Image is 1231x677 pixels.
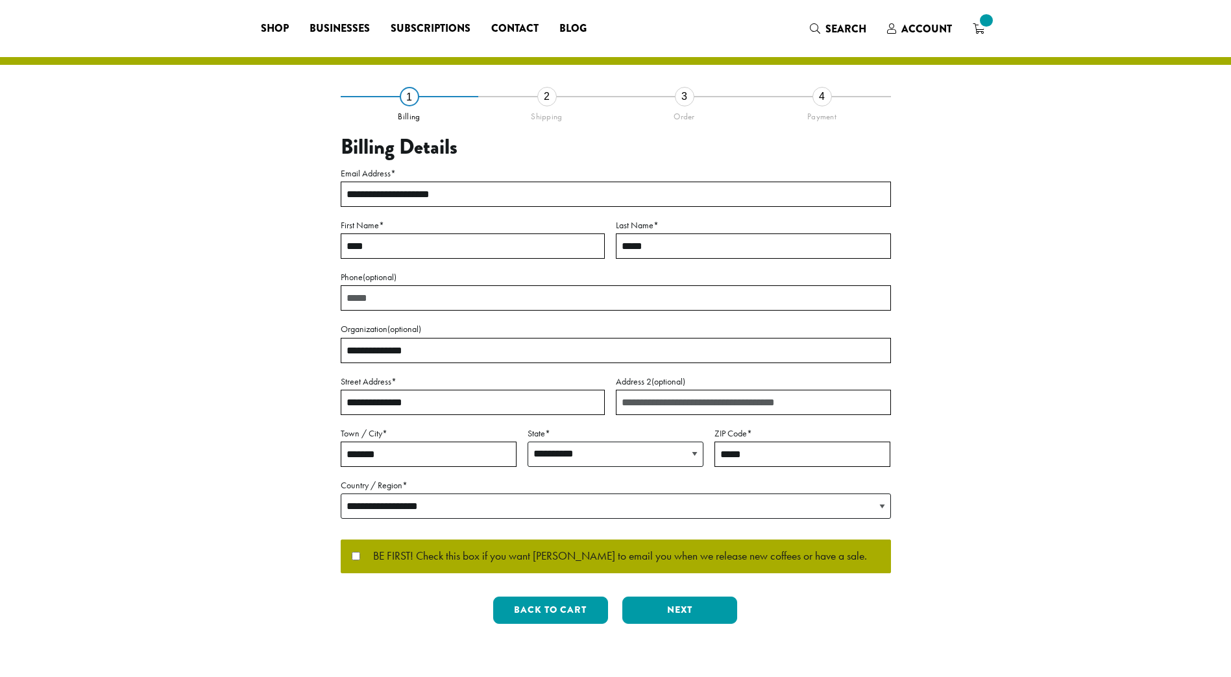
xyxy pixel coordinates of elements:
label: First Name [341,217,605,233]
div: Billing [341,106,478,122]
span: Account [901,21,952,36]
button: Next [622,597,737,624]
a: Contact [481,18,549,39]
a: Shop [250,18,299,39]
span: (optional) [363,271,396,283]
a: Search [799,18,877,40]
span: (optional) [652,375,685,387]
a: Businesses [299,18,380,39]
div: Shipping [478,106,616,122]
span: Subscriptions [391,21,470,37]
input: BE FIRST! Check this box if you want [PERSON_NAME] to email you when we release new coffees or ha... [352,552,360,560]
label: Last Name [616,217,891,233]
span: Search [825,21,866,36]
div: Payment [753,106,891,122]
h3: Billing Details [341,135,891,160]
button: Back to cart [493,597,608,624]
div: 3 [675,87,694,106]
span: Blog [559,21,587,37]
label: Organization [341,321,891,337]
span: Contact [491,21,539,37]
span: (optional) [387,323,421,335]
div: 4 [812,87,832,106]
div: 2 [537,87,557,106]
label: Town / City [341,425,517,442]
label: Street Address [341,374,605,390]
span: BE FIRST! Check this box if you want [PERSON_NAME] to email you when we release new coffees or ha... [360,551,867,562]
label: Email Address [341,165,891,182]
span: Businesses [310,21,370,37]
label: ZIP Code [714,425,890,442]
a: Subscriptions [380,18,481,39]
a: Blog [549,18,597,39]
div: 1 [400,87,419,106]
span: Shop [261,21,289,37]
div: Order [616,106,753,122]
label: Address 2 [616,374,891,390]
a: Account [877,18,962,40]
label: State [528,425,703,442]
